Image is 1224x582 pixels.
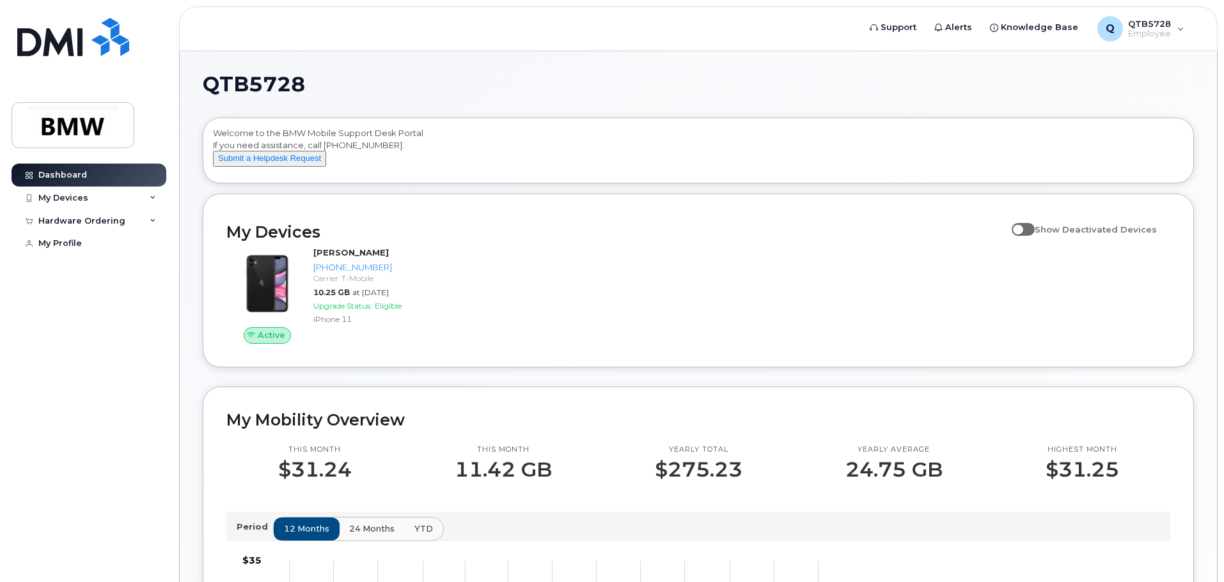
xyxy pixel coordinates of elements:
[237,253,298,314] img: iPhone_11.jpg
[352,287,389,297] span: at [DATE]
[237,521,273,533] p: Period
[213,151,326,167] button: Submit a Helpdesk Request
[414,523,433,535] span: YTD
[845,458,943,481] p: 24.75 GB
[655,445,742,455] p: Yearly total
[203,75,305,94] span: QTB5728
[455,445,552,455] p: This month
[278,458,352,481] p: $31.24
[1046,445,1119,455] p: Highest month
[313,247,389,257] strong: [PERSON_NAME]
[313,301,372,310] span: Upgrade Status:
[455,458,552,481] p: 11.42 GB
[349,523,395,535] span: 24 months
[845,445,943,455] p: Yearly average
[375,301,402,310] span: Eligible
[313,261,446,273] div: [PHONE_NUMBER]
[313,314,446,325] div: iPhone 11
[313,273,446,284] div: Carrier: T-Mobile
[226,222,1005,241] h2: My Devices
[655,458,742,481] p: $275.23
[226,410,1170,429] h2: My Mobility Overview
[313,287,350,297] span: 10.25 GB
[213,153,326,163] a: Submit a Helpdesk Request
[1035,224,1157,234] span: Show Deactivated Devices
[258,329,285,341] span: Active
[1012,217,1022,227] input: Show Deactivated Devices
[278,445,352,455] p: This month
[213,127,1184,178] div: Welcome to the BMW Mobile Support Desk Portal If you need assistance, call [PHONE_NUMBER].
[1046,458,1119,481] p: $31.25
[226,247,451,344] a: Active[PERSON_NAME][PHONE_NUMBER]Carrier: T-Mobile10.25 GBat [DATE]Upgrade Status:EligibleiPhone 11
[242,555,262,566] tspan: $35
